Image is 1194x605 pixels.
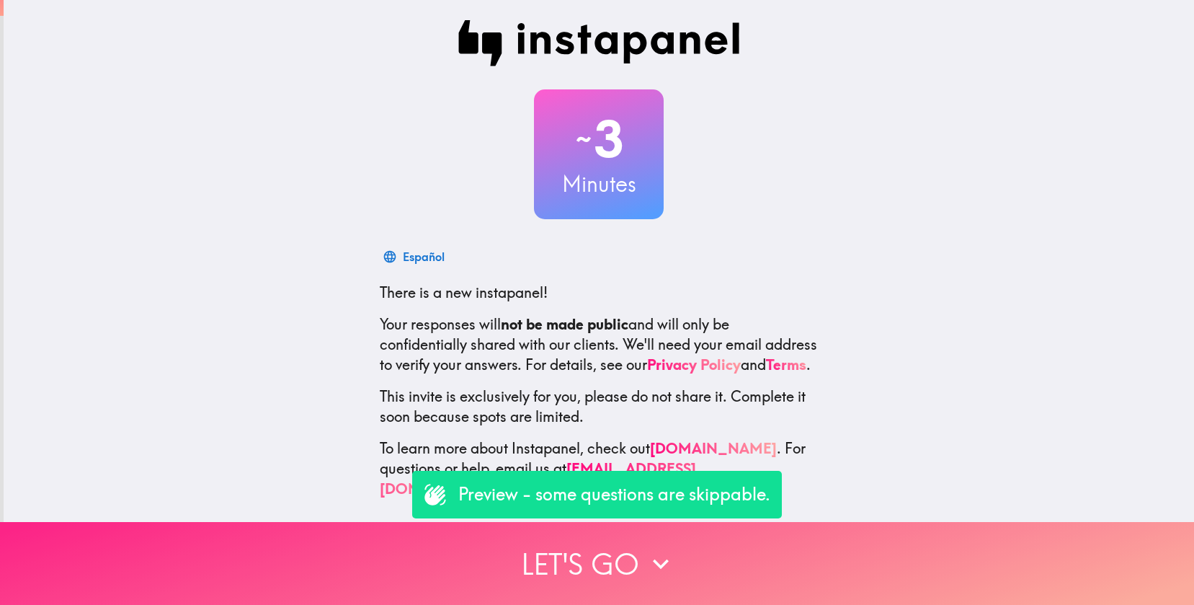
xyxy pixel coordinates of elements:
[380,314,818,375] p: Your responses will and will only be confidentially shared with our clients. We'll need your emai...
[534,169,664,199] h3: Minutes
[380,283,548,301] span: There is a new instapanel!
[501,315,628,333] b: not be made public
[574,118,594,161] span: ~
[380,438,818,499] p: To learn more about Instapanel, check out . For questions or help, email us at .
[650,439,777,457] a: [DOMAIN_NAME]
[380,387,818,427] p: This invite is exclusively for you, please do not share it. Complete it soon because spots are li...
[534,110,664,169] h2: 3
[380,242,450,271] button: Español
[647,356,741,374] a: Privacy Policy
[766,356,806,374] a: Terms
[458,20,740,66] img: Instapanel
[458,482,770,507] p: Preview - some questions are skippable.
[380,459,696,498] a: [EMAIL_ADDRESS][DOMAIN_NAME]
[403,247,445,267] div: Español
